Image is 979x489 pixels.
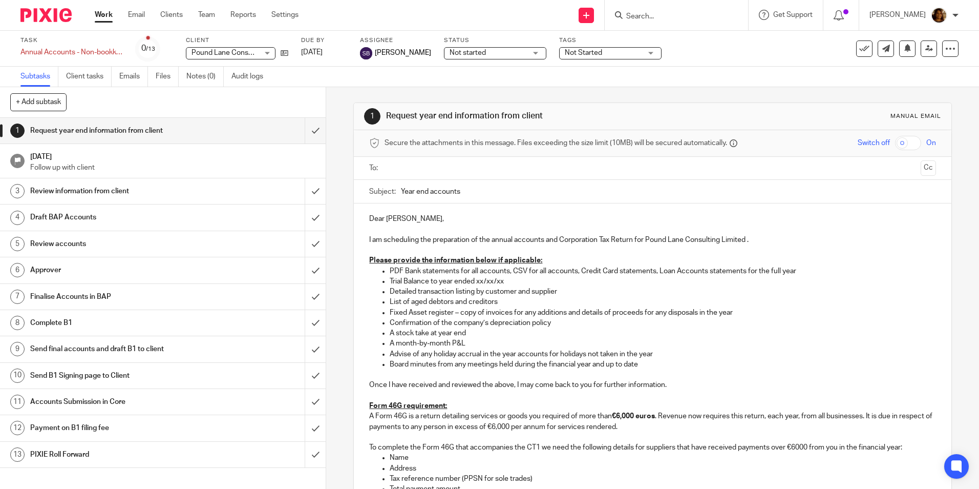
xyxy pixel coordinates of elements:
[369,214,935,224] p: Dear [PERSON_NAME],
[191,49,292,56] span: Pound Lane Consulting Limited
[390,338,935,349] p: A month-by-month P&L
[10,211,25,225] div: 4
[390,474,935,484] p: Tax reference number (PPSN for sole trades)
[390,463,935,474] p: Address
[369,187,396,197] label: Subject:
[186,36,288,45] label: Client
[559,36,662,45] label: Tags
[301,36,347,45] label: Due by
[141,43,155,54] div: 0
[301,49,323,56] span: [DATE]
[390,266,935,276] p: PDF Bank statements for all accounts, CSV for all accounts, Credit Card statements, Loan Accounts...
[773,11,813,18] span: Get Support
[30,262,206,278] h1: Approver
[10,369,25,383] div: 10
[128,10,145,20] a: Email
[10,316,25,330] div: 8
[444,36,546,45] label: Status
[30,341,206,357] h1: Send final accounts and draft B1 to client
[30,123,206,138] h1: Request year end information from client
[369,235,935,245] p: I am scheduling the preparation of the annual accounts and Corporation Tax Return for Pound Lane ...
[146,46,155,52] small: /13
[186,67,224,87] a: Notes (0)
[30,368,206,383] h1: Send B1 Signing page to Client
[369,257,542,264] u: Please provide the information below if applicable:
[390,328,935,338] p: A stock take at year end
[931,7,947,24] img: Arvinder.jpeg
[390,359,935,370] p: Board minutes from any meetings held during the financial year and up to date
[20,47,123,57] div: Annual Accounts - Non-bookkeeping
[450,49,486,56] span: Not started
[390,287,935,297] p: Detailed transaction listing by customer and supplier
[369,411,935,432] p: A Form 46G is a return detailing services or goods you required of more than . Revenue now requir...
[30,315,206,331] h1: Complete B1
[30,184,206,199] h1: Review information from client
[20,36,123,45] label: Task
[386,111,674,121] h1: Request year end information from client
[385,138,727,148] span: Secure the attachments in this message. Files exceeding the size limit (10MB) will be secured aut...
[30,162,316,173] p: Follow up with client
[156,67,179,87] a: Files
[390,453,935,463] p: Name
[10,421,25,435] div: 12
[390,308,935,318] p: Fixed Asset register – copy of invoices for any additions and details of proceeds for any disposa...
[10,184,25,198] div: 3
[369,402,447,410] u: Form 46G requirement:
[369,380,935,390] p: Once I have received and reviewed the above, I may come back to you for further information.
[30,394,206,410] h1: Accounts Submission in Core
[30,289,206,304] h1: Finalise Accounts in BAP
[10,342,25,356] div: 9
[360,36,431,45] label: Assignee
[10,290,25,304] div: 7
[369,442,935,453] p: To complete the Form 46G that accompanies the CT1 we need the following details for suppliers tha...
[271,10,299,20] a: Settings
[375,48,431,58] span: [PERSON_NAME]
[66,67,112,87] a: Client tasks
[360,47,372,59] img: svg%3E
[858,138,890,148] span: Switch off
[30,420,206,436] h1: Payment on B1 filing fee
[10,447,25,462] div: 13
[390,349,935,359] p: Advise of any holiday accrual in the year accounts for holidays not taken in the year
[30,236,206,252] h1: Review accounts
[565,49,602,56] span: Not Started
[10,124,25,138] div: 1
[231,67,271,87] a: Audit logs
[926,138,936,148] span: On
[364,108,380,125] div: 1
[30,210,206,225] h1: Draft BAP Accounts
[890,112,941,120] div: Manual email
[921,160,936,176] button: Cc
[10,395,25,409] div: 11
[390,318,935,328] p: Confirmation of the company’s depreciation policy
[10,237,25,251] div: 5
[390,297,935,307] p: List of aged debtors and creditors
[390,276,935,287] p: Trial Balance to year ended xx/xx/xx
[369,163,380,173] label: To:
[119,67,148,87] a: Emails
[20,67,58,87] a: Subtasks
[30,149,316,162] h1: [DATE]
[160,10,183,20] a: Clients
[230,10,256,20] a: Reports
[612,413,655,420] strong: €6,000 euros
[95,10,113,20] a: Work
[30,447,206,462] h1: PIXIE Roll Forward
[20,8,72,22] img: Pixie
[198,10,215,20] a: Team
[10,263,25,277] div: 6
[869,10,926,20] p: [PERSON_NAME]
[10,93,67,111] button: + Add subtask
[625,12,717,22] input: Search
